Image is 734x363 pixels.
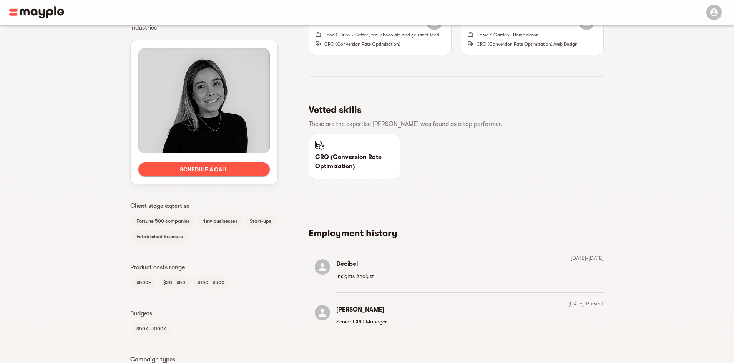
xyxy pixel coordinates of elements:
p: Client stage expertise [130,201,278,211]
span: Established Business [132,232,188,241]
p: Insights Analyst [336,272,374,281]
span: New businesses [198,217,242,226]
span: Web Design [554,41,578,47]
img: Main logo [9,6,64,18]
p: Product costs range [130,263,278,272]
span: Home & Garden • Home decor [477,32,538,38]
span: $100 - $500 [193,278,229,287]
p: Budgets [130,309,278,318]
p: Senior CRO Manager [336,317,387,326]
span: $500+ [132,278,156,287]
span: CRO (Conversion Rate Optimization) , [477,41,554,47]
button: Ready RefreshFood & Drink • Coffee, tea, chocolate and gourmet foodCRO (Conversion Rate Optimizat... [309,8,451,55]
h6: Decibel [336,259,374,269]
p: These are the expertise [PERSON_NAME] was found as a top performer. [309,119,598,129]
h6: [PERSON_NAME] [336,304,387,315]
span: $20 - $50 [159,278,190,287]
span: $50K - $100K [132,324,171,333]
h5: Vetted skills [309,104,598,116]
p: [DATE] - [DATE] [571,253,604,262]
div: Travel [130,35,278,54]
span: Start-ups [245,217,276,226]
h5: Employment history [309,227,598,239]
button: B&QHome & Garden • Home decorCRO (Conversion Rate Optimization),Web Design [461,8,603,55]
span: Fortune 500 companies [132,217,194,226]
button: Schedule a call [138,162,270,176]
p: CRO (Conversion Rate Optimization) [315,152,394,171]
span: Menu [702,8,725,15]
p: [DATE] - Present [568,299,604,308]
span: Food & Drink • Coffee, tea, chocolate and gourmet food [324,32,439,38]
span: Schedule a call [144,165,264,174]
p: Industries [130,23,278,32]
span: CRO (Conversion Rate Optimization) [324,41,400,47]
